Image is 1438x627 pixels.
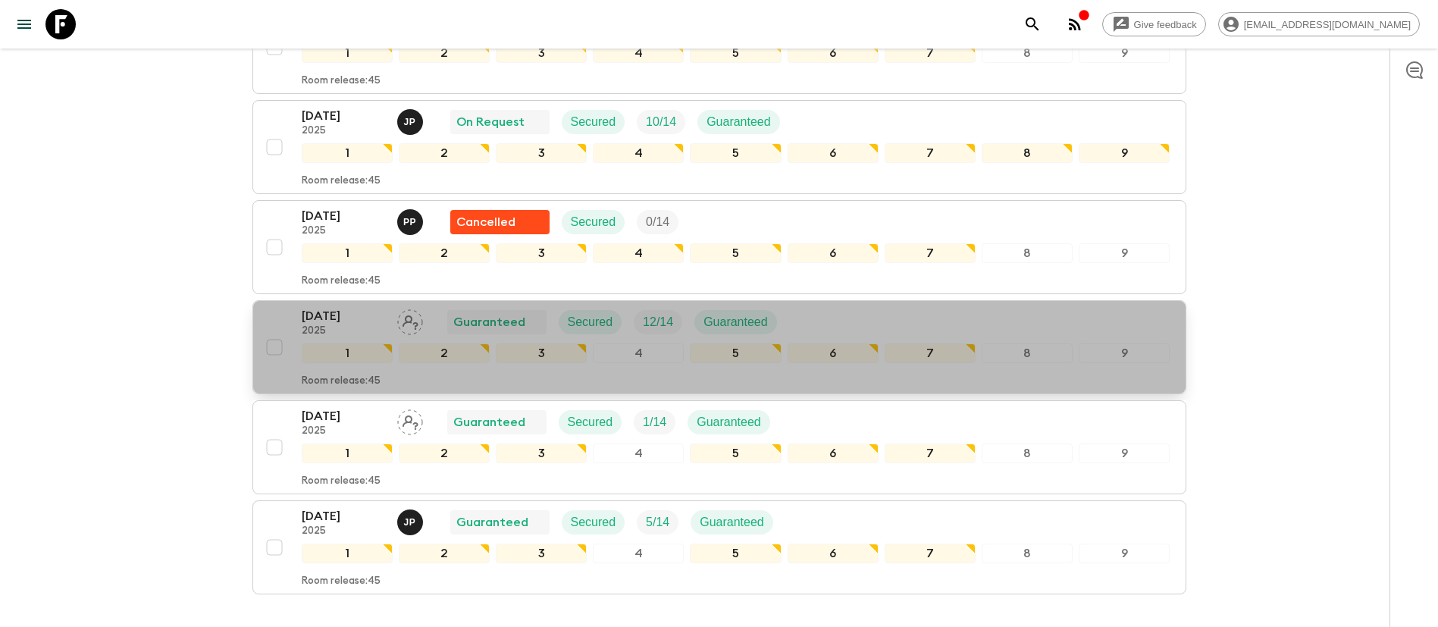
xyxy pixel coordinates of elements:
[397,414,423,426] span: Assign pack leader
[496,444,587,463] div: 3
[496,143,587,163] div: 3
[302,125,385,137] p: 2025
[453,313,525,331] p: Guaranteed
[643,413,666,431] p: 1 / 14
[1079,343,1170,363] div: 9
[302,475,381,487] p: Room release: 45
[399,143,490,163] div: 2
[1079,544,1170,563] div: 9
[302,375,381,387] p: Room release: 45
[646,513,669,531] p: 5 / 14
[982,143,1073,163] div: 8
[1079,243,1170,263] div: 9
[399,444,490,463] div: 2
[399,243,490,263] div: 2
[302,225,385,237] p: 2025
[982,43,1073,63] div: 8
[302,207,385,225] p: [DATE]
[302,525,385,538] p: 2025
[885,143,976,163] div: 7
[885,43,976,63] div: 7
[1236,19,1419,30] span: [EMAIL_ADDRESS][DOMAIN_NAME]
[690,544,781,563] div: 5
[788,43,879,63] div: 6
[637,210,678,234] div: Trip Fill
[885,343,976,363] div: 7
[562,110,625,134] div: Secured
[397,209,426,235] button: PP
[302,175,381,187] p: Room release: 45
[562,510,625,535] div: Secured
[643,313,673,331] p: 12 / 14
[397,514,426,526] span: Joseph Pimentel
[496,544,587,563] div: 3
[403,216,416,228] p: P P
[593,143,684,163] div: 4
[788,243,879,263] div: 6
[9,9,39,39] button: menu
[593,444,684,463] div: 4
[690,143,781,163] div: 5
[397,509,426,535] button: JP
[637,510,678,535] div: Trip Fill
[637,110,685,134] div: Trip Fill
[399,343,490,363] div: 2
[634,410,675,434] div: Trip Fill
[397,214,426,226] span: Pabel Perez
[496,243,587,263] div: 3
[302,544,393,563] div: 1
[252,100,1186,194] button: [DATE]2025Joseph PimentelOn RequestSecuredTrip FillGuaranteed123456789Room release:45
[706,113,771,131] p: Guaranteed
[302,325,385,337] p: 2025
[646,213,669,231] p: 0 / 14
[697,413,761,431] p: Guaranteed
[568,413,613,431] p: Secured
[788,143,879,163] div: 6
[571,213,616,231] p: Secured
[788,544,879,563] div: 6
[302,307,385,325] p: [DATE]
[690,243,781,263] div: 5
[302,343,393,363] div: 1
[982,444,1073,463] div: 8
[302,575,381,588] p: Room release: 45
[302,107,385,125] p: [DATE]
[562,210,625,234] div: Secured
[252,400,1186,494] button: [DATE]2025Assign pack leaderGuaranteedSecuredTrip FillGuaranteed123456789Room release:45
[885,444,976,463] div: 7
[571,513,616,531] p: Secured
[302,143,393,163] div: 1
[559,410,622,434] div: Secured
[404,516,416,528] p: J P
[982,243,1073,263] div: 8
[302,275,381,287] p: Room release: 45
[1079,444,1170,463] div: 9
[982,544,1073,563] div: 8
[885,243,976,263] div: 7
[399,43,490,63] div: 2
[885,544,976,563] div: 7
[252,300,1186,394] button: [DATE]2025Assign pack leaderGuaranteedSecuredTrip FillGuaranteed123456789Room release:45
[788,444,879,463] div: 6
[302,407,385,425] p: [DATE]
[1079,143,1170,163] div: 9
[700,513,764,531] p: Guaranteed
[1079,43,1170,63] div: 9
[302,75,381,87] p: Room release: 45
[252,200,1186,294] button: [DATE]2025Pabel PerezFlash Pack cancellationSecuredTrip Fill123456789Room release:45
[397,109,426,135] button: JP
[1102,12,1206,36] a: Give feedback
[302,243,393,263] div: 1
[593,43,684,63] div: 4
[496,343,587,363] div: 3
[496,43,587,63] div: 3
[456,513,528,531] p: Guaranteed
[593,343,684,363] div: 4
[404,116,416,128] p: J P
[690,343,781,363] div: 5
[703,313,768,331] p: Guaranteed
[788,343,879,363] div: 6
[456,213,515,231] p: Cancelled
[302,444,393,463] div: 1
[399,544,490,563] div: 2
